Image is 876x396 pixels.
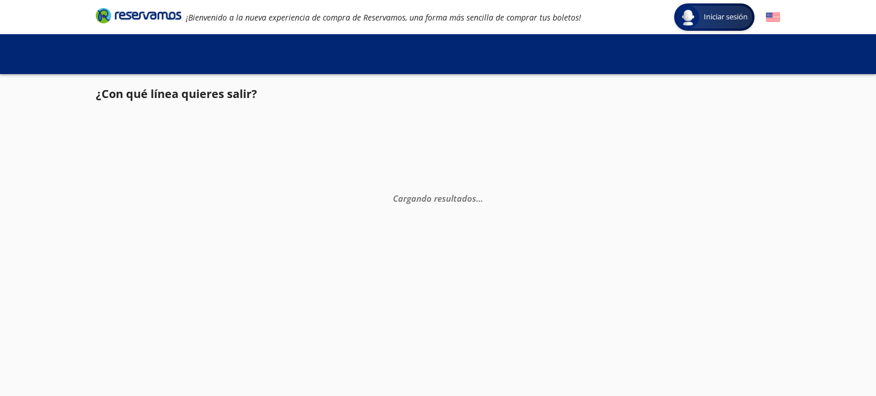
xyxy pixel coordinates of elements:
[96,7,181,27] a: Brand Logo
[96,7,181,24] i: Brand Logo
[393,192,483,203] em: Cargando resultados
[699,11,752,23] span: Iniciar sesión
[96,85,257,103] p: ¿Con qué línea quieres salir?
[478,192,481,203] span: .
[476,192,478,203] span: .
[481,192,483,203] span: .
[186,12,581,23] em: ¡Bienvenido a la nueva experiencia de compra de Reservamos, una forma más sencilla de comprar tus...
[766,10,780,25] button: English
